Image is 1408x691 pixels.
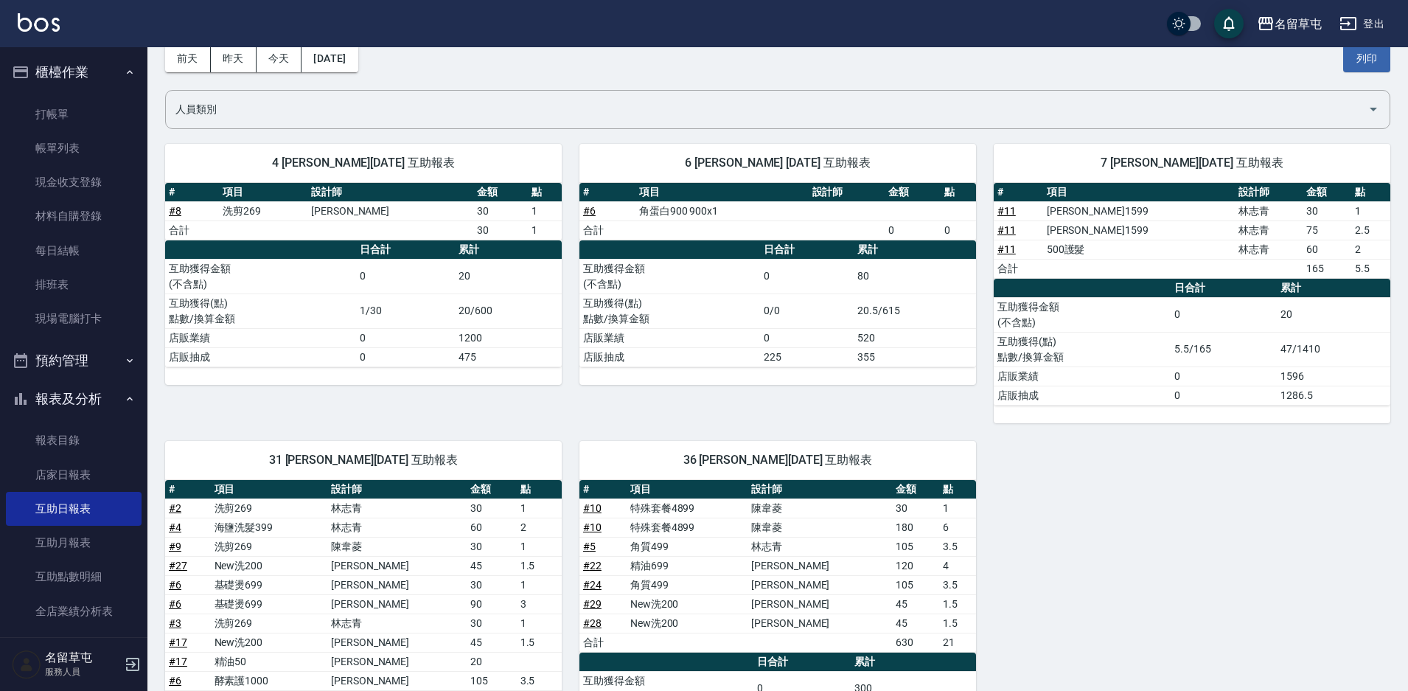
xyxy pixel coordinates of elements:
[455,259,562,294] td: 20
[45,665,120,678] p: 服務人員
[627,537,747,556] td: 角質499
[854,347,976,367] td: 355
[356,347,456,367] td: 0
[467,499,517,518] td: 30
[327,537,467,556] td: 陳韋菱
[165,259,356,294] td: 互助獲得金額 (不含點)
[579,347,760,367] td: 店販抽成
[211,556,327,575] td: New洗200
[219,201,307,221] td: 洗剪269
[467,633,517,652] td: 45
[6,423,142,457] a: 報表目錄
[211,45,257,72] button: 昨天
[327,633,467,652] td: [PERSON_NAME]
[997,205,1016,217] a: #11
[473,221,527,240] td: 30
[6,199,142,233] a: 材料自購登錄
[583,502,602,514] a: #10
[6,97,142,131] a: 打帳單
[517,537,562,556] td: 1
[169,541,181,552] a: #9
[473,183,527,202] th: 金額
[327,499,467,518] td: 林志青
[517,594,562,614] td: 3
[809,183,885,202] th: 設計師
[579,294,760,328] td: 互助獲得(點) 點數/換算金額
[892,537,939,556] td: 105
[1277,367,1390,386] td: 1596
[579,259,760,294] td: 互助獲得金額 (不含點)
[854,328,976,347] td: 520
[583,579,602,591] a: #24
[467,537,517,556] td: 30
[627,518,747,537] td: 特殊套餐4899
[211,652,327,671] td: 精油50
[327,556,467,575] td: [PERSON_NAME]
[169,617,181,629] a: #3
[854,294,976,328] td: 20.5/615
[939,499,976,518] td: 1
[1043,240,1236,259] td: 500護髮
[455,294,562,328] td: 20/600
[939,575,976,594] td: 3.5
[467,652,517,671] td: 20
[892,594,939,614] td: 45
[169,636,187,648] a: #17
[45,650,120,665] h5: 名留草屯
[579,328,760,347] td: 店販業績
[467,480,517,499] th: 金額
[1235,183,1302,202] th: 設計師
[892,480,939,499] th: 金額
[467,575,517,594] td: 30
[885,221,941,240] td: 0
[747,499,892,518] td: 陳韋菱
[6,268,142,302] a: 排班表
[517,499,562,518] td: 1
[473,201,527,221] td: 30
[1351,221,1390,240] td: 2.5
[1043,201,1236,221] td: [PERSON_NAME]1599
[1334,10,1390,38] button: 登出
[941,221,976,240] td: 0
[760,347,854,367] td: 225
[165,480,211,499] th: #
[994,332,1171,367] td: 互助獲得(點) 點數/換算金額
[6,131,142,165] a: 帳單列表
[356,240,456,260] th: 日合計
[165,183,219,202] th: #
[302,45,358,72] button: [DATE]
[1235,221,1302,240] td: 林志青
[627,614,747,633] td: New洗200
[165,183,562,240] table: a dense table
[627,556,747,575] td: 精油699
[583,617,602,629] a: #28
[627,594,747,614] td: New洗200
[1171,367,1277,386] td: 0
[211,537,327,556] td: 洗剪269
[760,240,854,260] th: 日合計
[517,671,562,690] td: 3.5
[892,499,939,518] td: 30
[356,328,456,347] td: 0
[165,45,211,72] button: 前天
[211,575,327,594] td: 基礎燙699
[6,526,142,560] a: 互助月報表
[327,671,467,690] td: [PERSON_NAME]
[169,502,181,514] a: #2
[579,480,976,653] table: a dense table
[583,541,596,552] a: #5
[583,521,602,533] a: #10
[941,183,976,202] th: 點
[455,347,562,367] td: 475
[885,183,941,202] th: 金額
[1171,332,1277,367] td: 5.5/165
[939,556,976,575] td: 4
[1251,9,1328,39] button: 名留草屯
[579,480,627,499] th: #
[6,628,142,662] a: 營業統計分析表
[747,518,892,537] td: 陳韋菱
[6,165,142,199] a: 現金收支登錄
[6,560,142,594] a: 互助點數明細
[892,556,939,575] td: 120
[1362,97,1385,121] button: Open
